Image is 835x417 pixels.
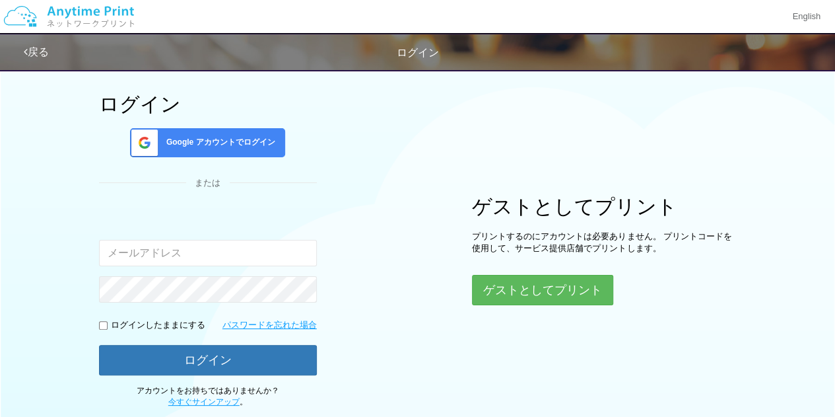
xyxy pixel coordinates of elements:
a: 今すぐサインアップ [168,397,240,406]
h1: ログイン [99,93,317,115]
button: ゲストとしてプリント [472,275,613,305]
h1: ゲストとしてプリント [472,196,736,217]
p: ログインしたままにする [111,319,205,332]
a: パスワードを忘れた場合 [222,319,317,332]
input: メールアドレス [99,240,317,266]
div: または [99,177,317,190]
p: アカウントをお持ちではありませんか？ [99,385,317,408]
button: ログイン [99,345,317,375]
p: プリントするのにアカウントは必要ありません。 プリントコードを使用して、サービス提供店舗でプリントします。 [472,231,736,255]
span: Google アカウントでログイン [161,137,275,148]
a: 戻る [24,46,49,57]
span: 。 [168,397,248,406]
span: ログイン [397,47,439,58]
